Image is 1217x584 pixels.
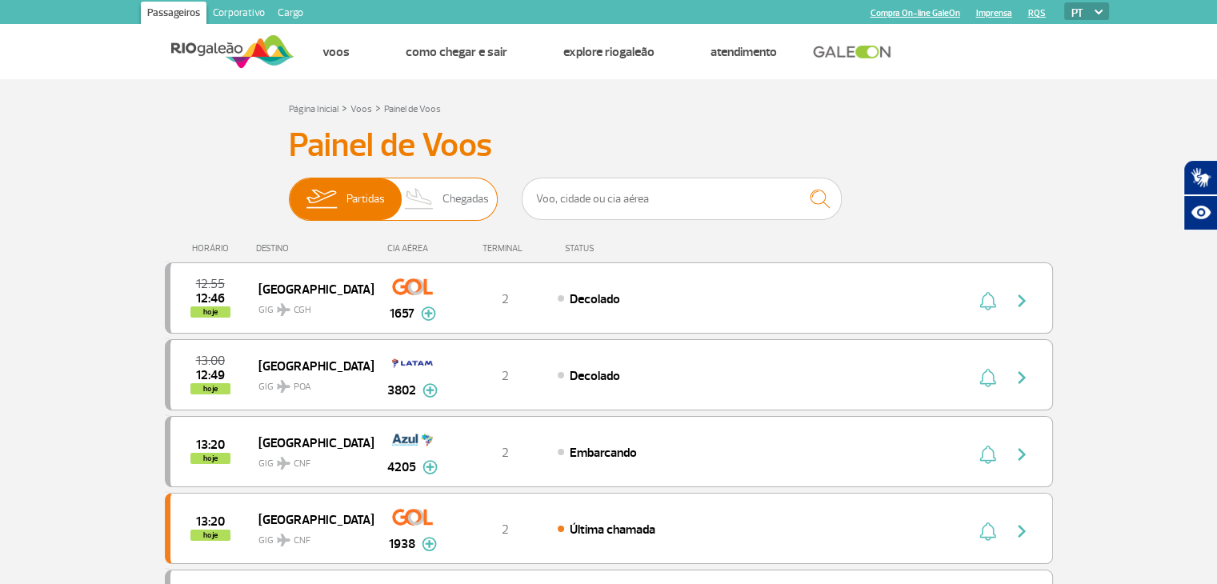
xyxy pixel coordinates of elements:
span: [GEOGRAPHIC_DATA] [258,278,361,299]
div: Plugin de acessibilidade da Hand Talk. [1183,160,1217,230]
span: Última chamada [570,522,655,538]
img: seta-direita-painel-voo.svg [1012,522,1031,541]
span: GIG [258,294,361,318]
img: slider-desembarque [396,178,443,220]
span: [GEOGRAPHIC_DATA] [258,432,361,453]
span: 2025-09-30 13:20:00 [196,439,225,450]
img: seta-direita-painel-voo.svg [1012,368,1031,387]
img: seta-direita-painel-voo.svg [1012,445,1031,464]
input: Voo, cidade ou cia aérea [522,178,842,220]
img: seta-direita-painel-voo.svg [1012,291,1031,310]
img: mais-info-painel-voo.svg [422,460,438,474]
span: 2 [502,522,509,538]
span: 2025-09-30 12:49:00 [196,370,225,381]
a: Compra On-line GaleOn [871,8,960,18]
img: sino-painel-voo.svg [979,291,996,310]
a: Passageiros [141,2,206,27]
span: [GEOGRAPHIC_DATA] [258,509,361,530]
div: HORÁRIO [170,243,257,254]
span: 1938 [389,534,415,554]
span: CGH [294,303,311,318]
a: > [342,98,347,117]
span: POA [294,380,311,394]
button: Abrir recursos assistivos. [1183,195,1217,230]
img: sino-painel-voo.svg [979,368,996,387]
a: Explore RIOgaleão [563,44,655,60]
span: 4205 [387,458,416,477]
img: slider-embarque [296,178,346,220]
a: Atendimento [711,44,777,60]
span: GIG [258,371,361,394]
a: Voos [350,103,372,115]
span: 3802 [387,381,416,400]
span: [GEOGRAPHIC_DATA] [258,355,361,376]
h3: Painel de Voos [289,126,929,166]
button: Abrir tradutor de língua de sinais. [1183,160,1217,195]
img: mais-info-painel-voo.svg [422,537,437,551]
span: 2025-09-30 12:55:00 [196,278,225,290]
span: Decolado [570,291,620,307]
span: 2025-09-30 13:00:00 [196,355,225,366]
div: DESTINO [256,243,373,254]
a: Cargo [271,2,310,27]
span: hoje [190,383,230,394]
span: 2025-09-30 13:20:00 [196,516,225,527]
span: Partidas [346,178,385,220]
span: hoje [190,306,230,318]
a: Voos [322,44,350,60]
span: 2 [502,368,509,384]
span: 2025-09-30 12:46:00 [196,293,225,304]
div: TERMINAL [453,243,557,254]
span: Embarcando [570,445,637,461]
a: Painel de Voos [384,103,441,115]
div: STATUS [557,243,687,254]
div: CIA AÉREA [373,243,453,254]
span: Decolado [570,368,620,384]
span: CNF [294,457,310,471]
img: sino-painel-voo.svg [979,522,996,541]
span: CNF [294,534,310,548]
span: hoje [190,453,230,464]
img: destiny_airplane.svg [277,534,290,546]
img: mais-info-painel-voo.svg [421,306,436,321]
img: destiny_airplane.svg [277,303,290,316]
a: Corporativo [206,2,271,27]
a: > [375,98,381,117]
a: Imprensa [976,8,1012,18]
img: destiny_airplane.svg [277,380,290,393]
img: mais-info-painel-voo.svg [422,383,438,398]
a: Página Inicial [289,103,338,115]
span: GIG [258,448,361,471]
a: Como chegar e sair [406,44,507,60]
span: hoje [190,530,230,541]
span: Chegadas [442,178,489,220]
a: RQS [1028,8,1046,18]
img: destiny_airplane.svg [277,457,290,470]
span: 2 [502,445,509,461]
span: GIG [258,525,361,548]
span: 2 [502,291,509,307]
img: sino-painel-voo.svg [979,445,996,464]
span: 1657 [390,304,414,323]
